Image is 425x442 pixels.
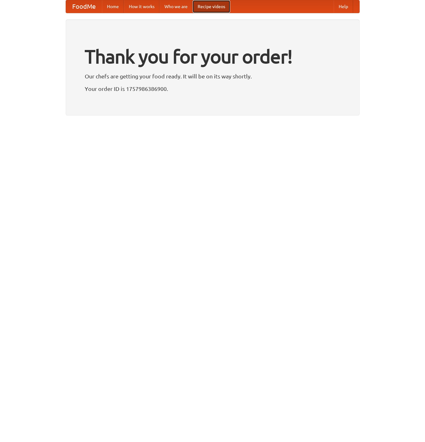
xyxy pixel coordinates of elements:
[193,0,230,13] a: Recipe videos
[102,0,124,13] a: Home
[66,0,102,13] a: FoodMe
[85,72,341,81] p: Our chefs are getting your food ready. It will be on its way shortly.
[334,0,353,13] a: Help
[159,0,193,13] a: Who we are
[124,0,159,13] a: How it works
[85,84,341,93] p: Your order ID is 1757986386900.
[85,42,341,72] h1: Thank you for your order!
